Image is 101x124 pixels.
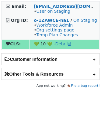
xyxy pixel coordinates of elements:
[1,83,100,89] footer: App not working? 🪳
[36,32,78,37] a: Temp Plan Changes
[2,68,99,80] h2: Other Tools & Resources
[36,23,73,28] a: Workforce Admin
[55,41,71,46] a: Detail
[34,9,70,14] span: •
[6,41,21,46] strong: CLS:
[2,54,99,65] h2: Customer Information
[11,18,28,23] strong: Org ID:
[12,4,26,9] strong: Email:
[71,84,100,88] a: File a bug report!
[73,18,97,23] a: On Staging
[36,28,74,32] a: Org settings page
[34,23,78,37] span: • • •
[34,18,69,23] a: o-1ZAWCE-na1
[30,40,99,49] td: 💚 10 💚 -
[70,18,72,23] strong: /
[36,9,70,14] a: User on Staging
